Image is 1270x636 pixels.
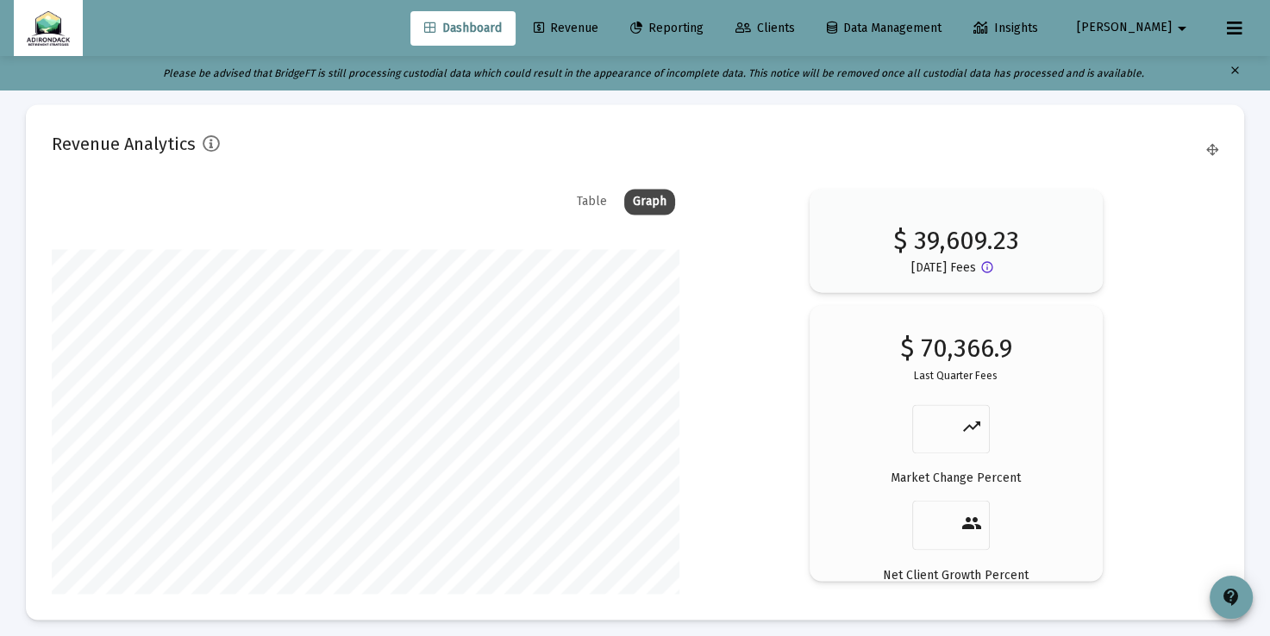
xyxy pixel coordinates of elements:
i: Please be advised that BridgeFT is still processing custodial data which could result in the appe... [163,67,1144,79]
a: Dashboard [410,11,516,46]
img: Dashboard [27,11,70,46]
p: Net Client Growth Percent [883,566,1029,583]
p: $ 70,366.9 [900,340,1012,357]
h2: Revenue Analytics [52,130,196,158]
p: [DATE] Fees [911,259,976,277]
span: [PERSON_NAME] [1077,21,1172,35]
a: Clients [722,11,809,46]
div: Table [568,189,616,215]
button: [PERSON_NAME] [1056,10,1213,45]
span: Revenue [534,21,598,35]
p: Market Change Percent [891,470,1021,487]
mat-icon: Button that displays a tooltip when focused or hovered over [980,260,1001,281]
a: Reporting [616,11,717,46]
span: Reporting [630,21,704,35]
mat-icon: trending_up [961,416,982,437]
a: Insights [960,11,1052,46]
a: Revenue [520,11,612,46]
div: Graph [624,189,675,215]
a: Data Management [813,11,955,46]
mat-icon: clear [1229,60,1242,86]
p: Last Quarter Fees [914,367,998,384]
mat-icon: arrow_drop_down [1172,11,1192,46]
mat-icon: contact_support [1221,587,1242,608]
span: Insights [973,21,1038,35]
span: Data Management [827,21,942,35]
span: Clients [735,21,795,35]
span: Dashboard [424,21,502,35]
p: $ 39,609.23 [893,215,1019,249]
mat-icon: people [961,512,982,533]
